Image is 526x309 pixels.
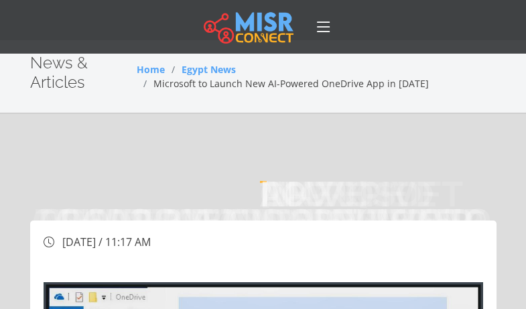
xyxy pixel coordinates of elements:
[62,235,151,249] span: [DATE] / 11:17 AM
[30,53,88,92] span: News & Articles
[204,10,293,44] img: main.misr_connect
[182,63,236,76] a: Egypt News
[153,77,429,90] span: Microsoft to Launch New AI-Powered OneDrive App in [DATE]
[137,63,165,76] a: Home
